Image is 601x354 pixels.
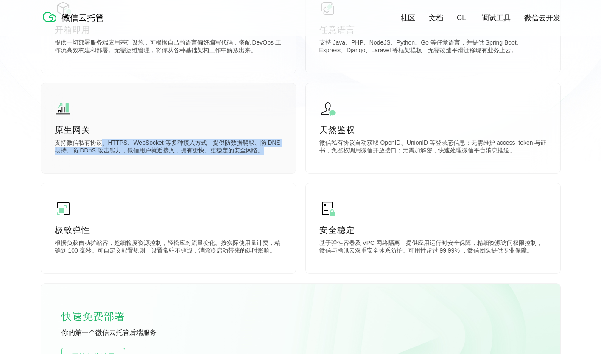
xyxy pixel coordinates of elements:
p: 微信私有协议自动获取 OpenID、UnionID 等登录态信息；无需维护 access_token 与证书，免鉴权调用微信开放接口；无需加解密，快速处理微信平台消息推送。 [319,139,547,156]
p: 根据负载自动扩缩容，超细粒度资源控制，轻松应对流量变化。按实际使用量计费，精确到 100 毫秒。可自定义配置规则，设置常驻不销毁，消除冷启动带来的延时影响。 [55,239,282,256]
a: CLI [457,14,468,22]
a: 微信云开发 [524,13,560,23]
p: 提供一切部署服务端应用基础设施，可根据自己的语言偏好编写代码，搭配 DevOps 工作流高效构建和部署。无需运维管理，将你从各种基础架构工作中解放出来。 [55,39,282,56]
img: 微信云托管 [41,8,109,25]
p: 原生网关 [55,124,282,136]
a: 微信云托管 [41,20,109,27]
a: 社区 [401,13,415,23]
p: 支持 Java、PHP、NodeJS、Python、Go 等任意语言，并提供 Spring Boot、Express、Django、Laravel 等框架模板，无需改造平滑迁移现有业务上云。 [319,39,547,56]
p: 基于弹性容器及 VPC 网络隔离，提供应用运行时安全保障，精细资源访问权限控制，微信与腾讯云双重安全体系防护。可用性超过 99.99% ，微信团队提供专业保障。 [319,239,547,256]
p: 极致弹性 [55,224,282,236]
p: 安全稳定 [319,224,547,236]
p: 快速免费部署 [61,308,146,325]
p: 天然鉴权 [319,124,547,136]
a: 文档 [429,13,443,23]
a: 调试工具 [482,13,511,23]
p: 你的第一个微信云托管后端服务 [61,329,189,338]
p: 支持微信私有协议、HTTPS、WebSocket 等多种接入方式，提供防数据爬取、防 DNS 劫持、防 DDoS 攻击能力，微信用户就近接入，拥有更快、更稳定的安全网络。 [55,139,282,156]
